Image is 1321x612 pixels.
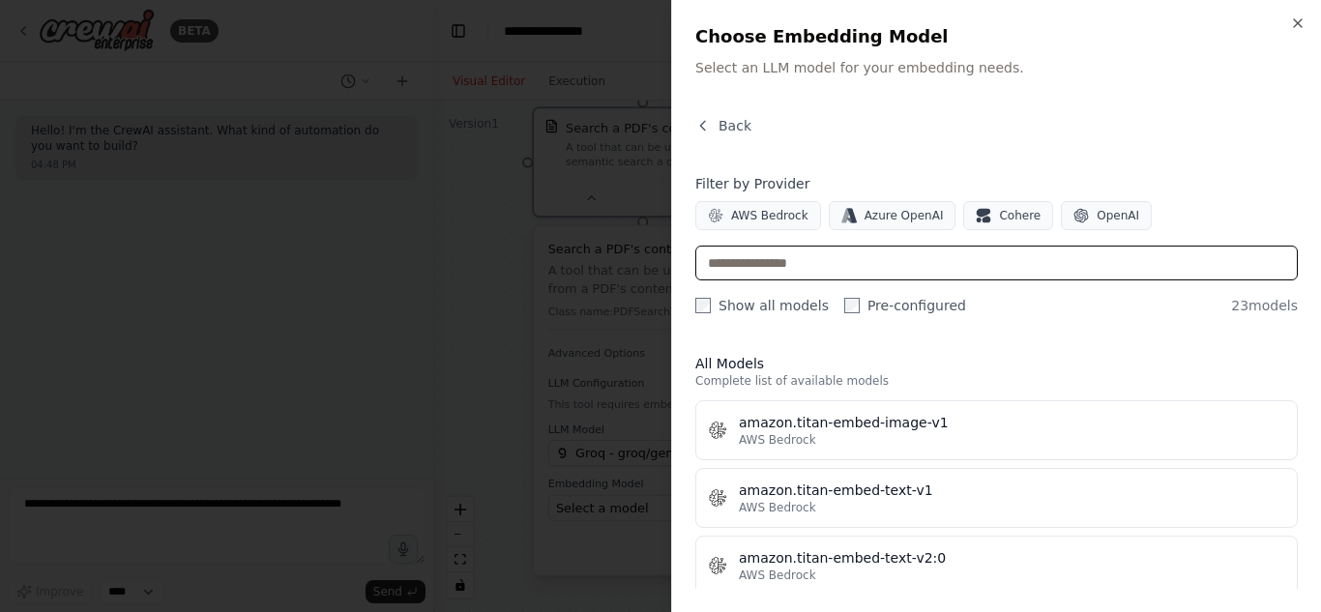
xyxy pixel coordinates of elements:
[844,298,860,313] input: Pre-configured
[829,201,956,230] button: Azure OpenAI
[1061,201,1152,230] button: OpenAI
[739,432,816,448] span: AWS Bedrock
[695,116,751,135] button: Back
[963,201,1053,230] button: Cohere
[695,174,1298,193] h4: Filter by Provider
[739,500,816,515] span: AWS Bedrock
[1097,208,1139,223] span: OpenAI
[695,298,711,313] input: Show all models
[865,208,944,223] span: Azure OpenAI
[739,548,1285,568] div: amazon.titan-embed-text-v2:0
[695,373,1298,389] p: Complete list of available models
[844,296,966,315] label: Pre-configured
[695,23,1298,50] h2: Choose Embedding Model
[695,296,829,315] label: Show all models
[695,400,1298,460] button: amazon.titan-embed-image-v1AWS Bedrock
[999,208,1041,223] span: Cohere
[739,413,1285,432] div: amazon.titan-embed-image-v1
[731,208,808,223] span: AWS Bedrock
[695,58,1298,77] p: Select an LLM model for your embedding needs.
[1231,296,1298,315] span: 23 models
[695,201,821,230] button: AWS Bedrock
[719,116,751,135] span: Back
[695,536,1298,596] button: amazon.titan-embed-text-v2:0AWS Bedrock
[695,354,1298,373] h3: All Models
[739,568,816,583] span: AWS Bedrock
[739,481,1285,500] div: amazon.titan-embed-text-v1
[695,468,1298,528] button: amazon.titan-embed-text-v1AWS Bedrock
